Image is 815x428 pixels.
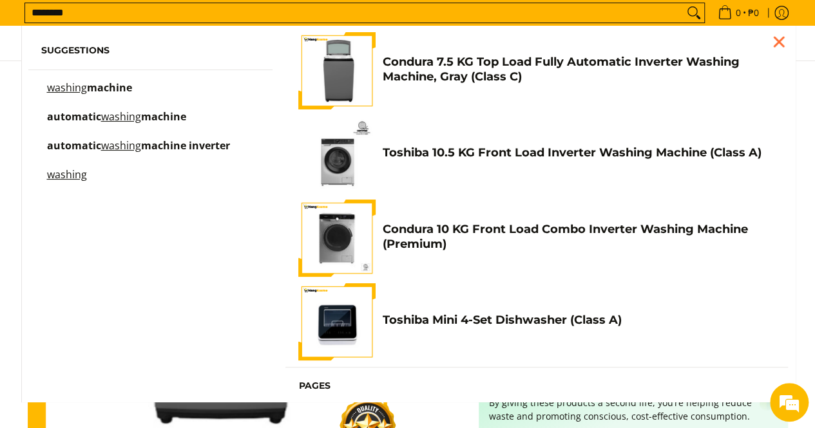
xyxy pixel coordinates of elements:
img: Toshiba 10.5 KG Front Load Inverter Washing Machine (Class A) [298,116,376,193]
span: ₱0 [746,8,761,17]
a: condura-7.5kg-fully-automatic-top-load-inverter-washing-machine-class-a-full-view-mang-kosme Cond... [298,32,775,109]
span: machine [87,80,132,95]
h4: Toshiba 10.5 KG Front Load Inverter Washing Machine (Class A) [382,145,775,160]
img: Toshiba Mini 4-Set Dishwasher (Class A) [298,283,376,360]
span: • [714,6,763,20]
span: automatic [47,138,101,153]
mark: washing [47,167,87,181]
a: Toshiba 10.5 KG Front Load Inverter Washing Machine (Class A) Toshiba 10.5 KG Front Load Inverter... [298,116,775,193]
p: automatic washing machine [47,112,186,135]
p: washing machine [47,83,132,106]
h4: Toshiba Mini 4-Set Dishwasher (Class A) [382,313,775,328]
div: Minimize live chat window [211,6,242,37]
mark: washing [101,109,141,124]
span: machine [141,109,186,124]
p: washing [47,170,87,192]
span: 0 [734,8,743,17]
h6: Pages [298,380,775,392]
mark: washing [101,138,141,153]
p: By giving these products a second life, you’re helping reduce waste and promoting conscious, cost... [489,396,778,423]
a: automatic washing machine inverter [41,141,260,163]
span: We're online! [75,131,178,261]
img: condura-7.5kg-fully-automatic-top-load-inverter-washing-machine-class-a-full-view-mang-kosme [302,32,372,109]
span: automatic [47,109,101,124]
textarea: Type your message and hit 'Enter' [6,288,245,333]
button: Search [684,3,704,23]
p: automatic washing machine inverter [47,141,230,163]
a: Toshiba Mini 4-Set Dishwasher (Class A) Toshiba Mini 4-Set Dishwasher (Class A) [298,283,775,360]
h4: Condura 10 KG Front Load Combo Inverter Washing Machine (Premium) [382,222,775,251]
div: Chat with us now [67,72,216,89]
h4: Condura 7.5 KG Top Load Fully Automatic Inverter Washing Machine, Gray (Class C) [382,55,775,84]
div: Close pop up [769,32,789,51]
a: washing [41,170,260,192]
h6: Suggestions [41,45,260,57]
img: Condura 10 KG Front Load Combo Inverter Washing Machine (Premium) [298,200,376,277]
mark: washing [47,80,87,95]
a: automatic washing machine [41,112,260,135]
a: Condura 10 KG Front Load Combo Inverter Washing Machine (Premium) Condura 10 KG Front Load Combo ... [298,200,775,277]
span: machine inverter [141,138,230,153]
a: washing machine [41,83,260,106]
